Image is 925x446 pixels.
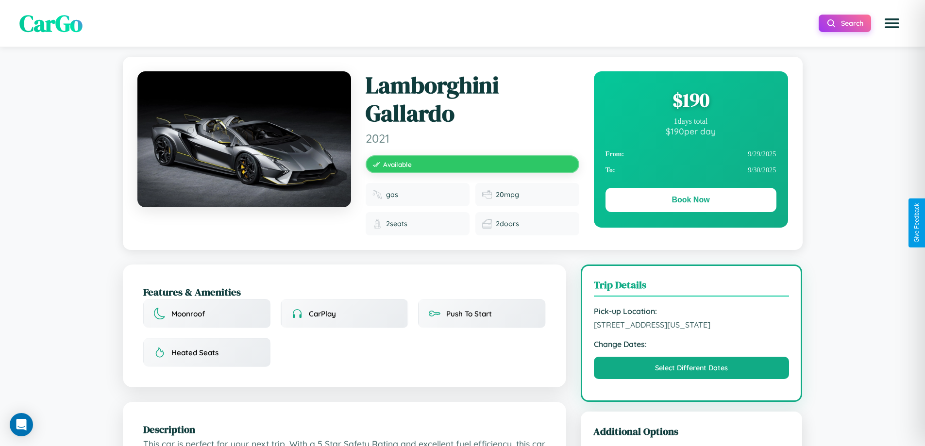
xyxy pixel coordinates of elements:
img: Seats [372,219,382,229]
span: CarPlay [309,309,336,318]
strong: Change Dates: [594,339,790,349]
span: Available [383,160,412,168]
button: Search [819,15,871,32]
span: 20 mpg [496,190,519,199]
div: Open Intercom Messenger [10,413,33,436]
h1: Lamborghini Gallardo [366,71,579,127]
span: 2 seats [386,219,407,228]
div: 9 / 30 / 2025 [605,162,776,178]
span: [STREET_ADDRESS][US_STATE] [594,320,790,330]
button: Book Now [605,188,776,212]
img: Doors [482,219,492,229]
div: $ 190 [605,87,776,113]
h2: Description [143,422,546,436]
button: Select Different Dates [594,357,790,379]
strong: To: [605,166,615,174]
div: 9 / 29 / 2025 [605,146,776,162]
img: Fuel type [372,190,382,199]
span: Search [841,19,863,28]
strong: From: [605,150,624,158]
button: Open menu [878,10,906,37]
span: CarGo [19,7,83,39]
img: Fuel efficiency [482,190,492,199]
span: 2021 [366,131,579,146]
div: 1 days total [605,117,776,126]
strong: Pick-up Location: [594,306,790,316]
span: Heated Seats [171,348,219,357]
h2: Features & Amenities [143,285,546,299]
img: Lamborghini Gallardo 2021 [137,71,351,207]
span: gas [386,190,398,199]
div: Give Feedback [913,203,920,243]
h3: Additional Options [593,424,790,438]
div: $ 190 per day [605,126,776,136]
span: Moonroof [171,309,205,318]
span: 2 doors [496,219,519,228]
span: Push To Start [446,309,492,318]
h3: Trip Details [594,278,790,297]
